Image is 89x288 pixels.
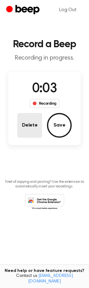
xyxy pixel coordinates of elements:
button: Delete Audio Record [17,113,42,138]
span: 0:03 [32,82,57,95]
a: [EMAIL_ADDRESS][DOMAIN_NAME] [28,274,73,284]
a: Beep [6,4,41,16]
h1: Record a Beep [5,40,84,49]
button: Save Audio Record [47,113,72,138]
p: Recording in progress. [5,54,84,62]
div: Recording [30,99,60,108]
span: Contact us [4,273,85,284]
p: Tired of copying and pasting? Use the extension to automatically insert your recordings. [5,180,84,189]
a: Log Out [53,2,83,17]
